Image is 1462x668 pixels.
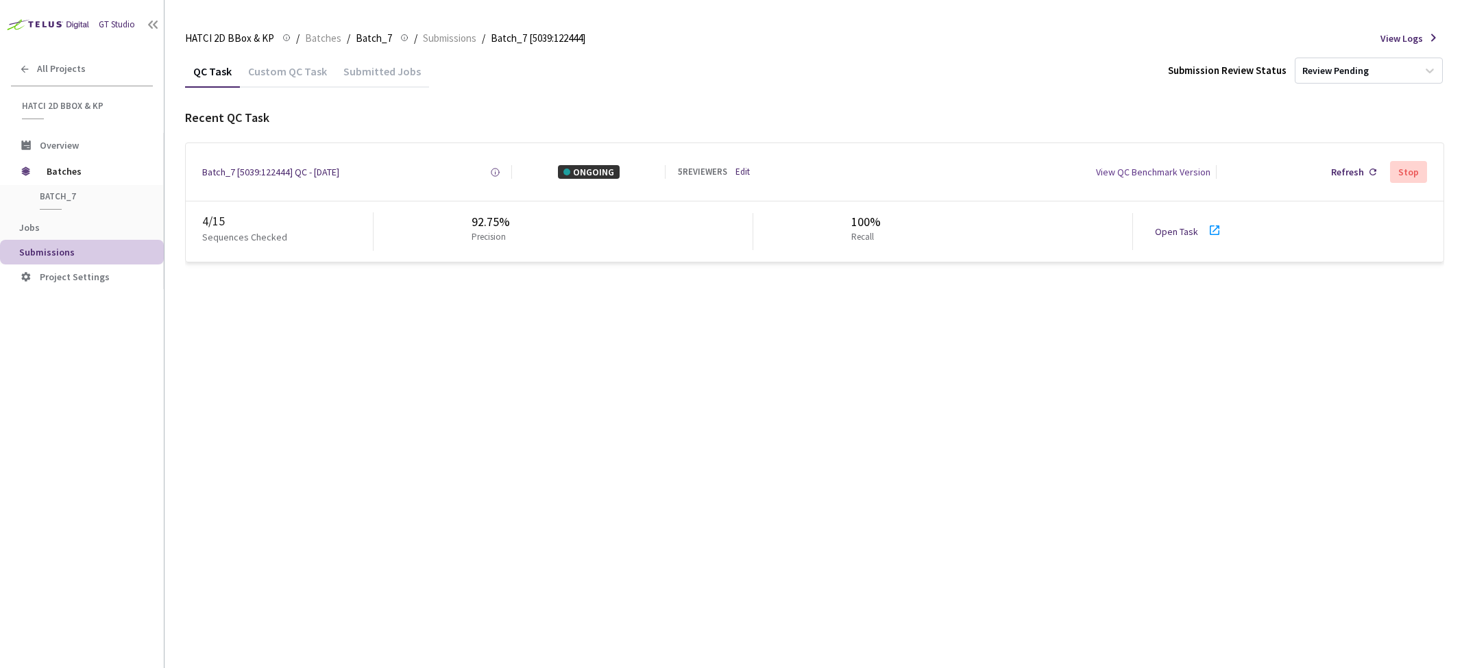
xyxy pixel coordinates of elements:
div: Submitted Jobs [335,64,429,88]
div: 5 REVIEWERS [678,166,727,179]
span: Batch_7 [5039:122444] [491,30,585,47]
a: Submissions [420,30,479,45]
div: GT Studio [99,18,135,32]
span: Project Settings [40,271,110,283]
div: ONGOING [558,165,620,179]
div: Recent QC Task [185,109,1444,127]
li: / [414,30,417,47]
div: Stop [1398,166,1419,177]
span: Overview [40,139,79,151]
div: Review Pending [1302,64,1369,77]
span: Batch_7 [40,190,141,202]
div: Custom QC Task [240,64,335,88]
span: All Projects [37,63,86,75]
span: Batch_7 [356,30,392,47]
div: 4 / 15 [202,212,373,230]
div: 92.75% [472,213,511,231]
div: Submission Review Status [1168,63,1287,77]
a: Batch_7 [5039:122444] QC - [DATE] [202,165,339,179]
span: Batches [305,30,341,47]
div: View QC Benchmark Version [1096,165,1210,179]
p: Recall [851,231,875,244]
div: QC Task [185,64,240,88]
a: Edit [735,166,750,179]
div: 100% [851,213,881,231]
span: Submissions [19,246,75,258]
a: Batches [302,30,344,45]
a: Open Task [1155,225,1198,238]
li: / [296,30,300,47]
li: / [347,30,350,47]
span: Batches [47,158,141,185]
span: Submissions [423,30,476,47]
span: Jobs [19,221,40,234]
p: Sequences Checked [202,230,287,244]
li: / [482,30,485,47]
span: HATCI 2D BBox & KP [185,30,274,47]
span: View Logs [1380,32,1423,45]
span: HATCI 2D BBox & KP [22,100,145,112]
div: Refresh [1331,165,1364,179]
p: Precision [472,231,506,244]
